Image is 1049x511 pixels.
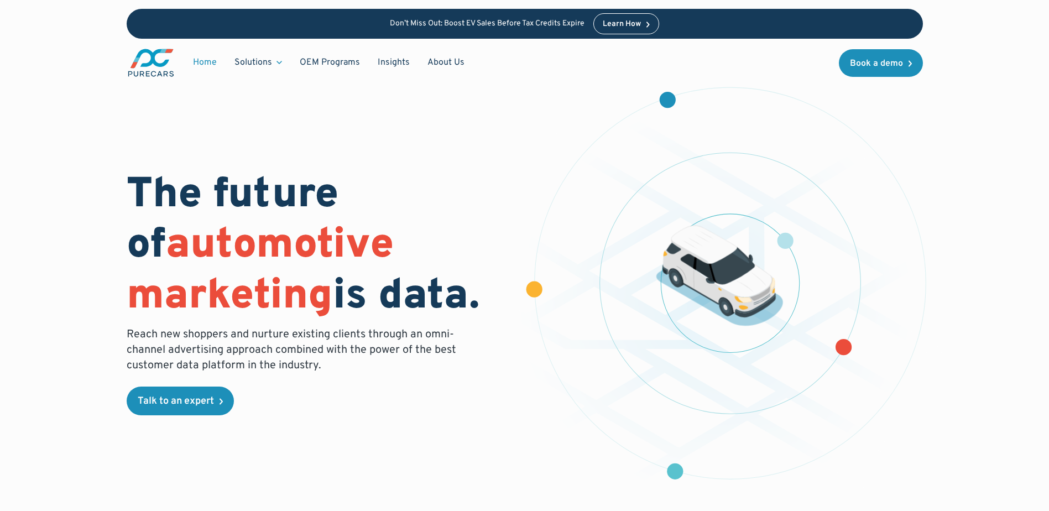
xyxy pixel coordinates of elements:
div: Solutions [234,56,272,69]
a: OEM Programs [291,52,369,73]
div: Solutions [226,52,291,73]
p: Don’t Miss Out: Boost EV Sales Before Tax Credits Expire [390,19,584,29]
img: purecars logo [127,48,175,78]
h1: The future of is data. [127,171,512,322]
div: Talk to an expert [138,397,214,406]
img: illustration of a vehicle [656,226,783,326]
a: Learn How [593,13,659,34]
a: Insights [369,52,419,73]
div: Learn How [603,20,641,28]
div: Book a demo [850,59,903,68]
p: Reach new shoppers and nurture existing clients through an omni-channel advertising approach comb... [127,327,463,373]
a: main [127,48,175,78]
a: About Us [419,52,473,73]
a: Talk to an expert [127,387,234,415]
span: automotive marketing [127,220,394,323]
a: Book a demo [839,49,923,77]
a: Home [184,52,226,73]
